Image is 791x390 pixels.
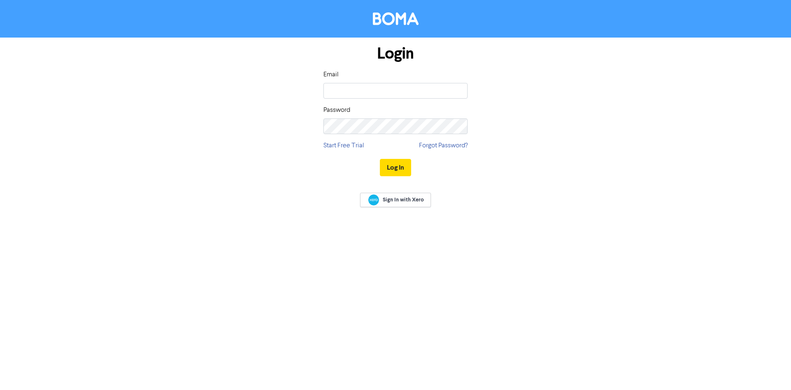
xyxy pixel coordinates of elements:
[383,196,424,203] span: Sign In with Xero
[323,44,468,63] h1: Login
[368,194,379,206] img: Xero logo
[380,159,411,176] button: Log In
[323,70,339,80] label: Email
[419,141,468,151] a: Forgot Password?
[323,105,350,115] label: Password
[373,12,419,25] img: BOMA Logo
[360,193,431,207] a: Sign In with Xero
[323,141,364,151] a: Start Free Trial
